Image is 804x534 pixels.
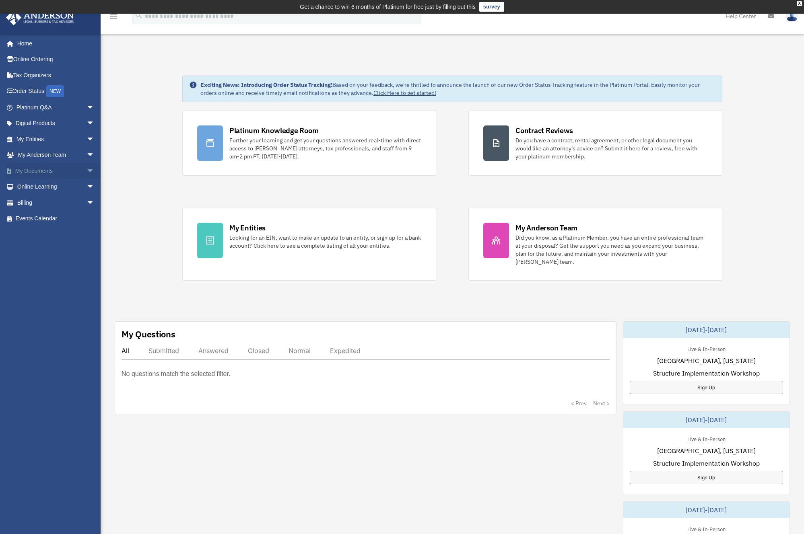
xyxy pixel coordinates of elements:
div: My Entities [229,223,266,233]
div: Submitted [148,347,179,355]
a: Order StatusNEW [6,83,107,100]
span: arrow_drop_down [87,163,103,179]
div: Platinum Knowledge Room [229,125,319,136]
div: Did you know, as a Platinum Member, you have an entire professional team at your disposal? Get th... [515,234,707,266]
a: Tax Organizers [6,67,107,83]
span: arrow_drop_down [87,179,103,195]
a: menu [109,14,118,21]
strong: Exciting News: Introducing Order Status Tracking! [200,81,332,88]
div: Live & In-Person [681,434,732,443]
div: [DATE]-[DATE] [623,502,790,518]
div: All [122,347,129,355]
span: [GEOGRAPHIC_DATA], [US_STATE] [657,356,756,366]
i: menu [109,11,118,21]
span: Structure Implementation Workshop [653,368,760,378]
div: Live & In-Person [681,524,732,533]
a: My Anderson Team Did you know, as a Platinum Member, you have an entire professional team at your... [468,208,722,281]
a: Platinum Q&Aarrow_drop_down [6,99,107,115]
a: Online Learningarrow_drop_down [6,179,107,195]
div: Live & In-Person [681,344,732,353]
div: NEW [46,85,64,97]
div: Closed [248,347,269,355]
span: [GEOGRAPHIC_DATA], [US_STATE] [657,446,756,456]
a: Billingarrow_drop_down [6,195,107,211]
div: Answered [198,347,229,355]
div: Contract Reviews [515,125,573,136]
span: arrow_drop_down [87,99,103,116]
a: Online Ordering [6,51,107,68]
div: [DATE]-[DATE] [623,412,790,428]
a: My Anderson Teamarrow_drop_down [6,147,107,163]
p: No questions match the selected filter. [122,368,230,380]
a: Contract Reviews Do you have a contract, rental agreement, or other legal document you would like... [468,111,722,176]
div: My Questions [122,328,175,340]
a: Home [6,35,103,51]
div: Get a chance to win 6 months of Platinum for free just by filling out this [300,2,476,12]
span: Structure Implementation Workshop [653,458,760,468]
div: close [797,1,802,6]
div: Looking for an EIN, want to make an update to an entity, or sign up for a bank account? Click her... [229,234,421,250]
span: arrow_drop_down [87,147,103,164]
div: Do you have a contract, rental agreement, or other legal document you would like an attorney's ad... [515,136,707,160]
div: Further your learning and get your questions answered real-time with direct access to [PERSON_NAM... [229,136,421,160]
a: Digital Productsarrow_drop_down [6,115,107,131]
div: Based on your feedback, we're thrilled to announce the launch of our new Order Status Tracking fe... [200,81,715,97]
div: [DATE]-[DATE] [623,322,790,338]
a: Platinum Knowledge Room Further your learning and get your questions answered real-time with dire... [182,111,436,176]
a: Sign Up [630,471,783,484]
img: User Pic [786,10,798,22]
div: Normal [289,347,311,355]
a: My Entities Looking for an EIN, want to make an update to an entity, or sign up for a bank accoun... [182,208,436,281]
div: My Anderson Team [515,223,577,233]
a: Click Here to get started! [373,89,436,97]
i: search [134,11,143,20]
a: survey [479,2,504,12]
div: Expedited [330,347,361,355]
img: Anderson Advisors Platinum Portal [4,10,76,25]
span: arrow_drop_down [87,195,103,211]
span: arrow_drop_down [87,115,103,132]
a: My Entitiesarrow_drop_down [6,131,107,147]
span: arrow_drop_down [87,131,103,148]
a: Events Calendar [6,211,107,227]
a: Sign Up [630,381,783,394]
a: My Documentsarrow_drop_down [6,163,107,179]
